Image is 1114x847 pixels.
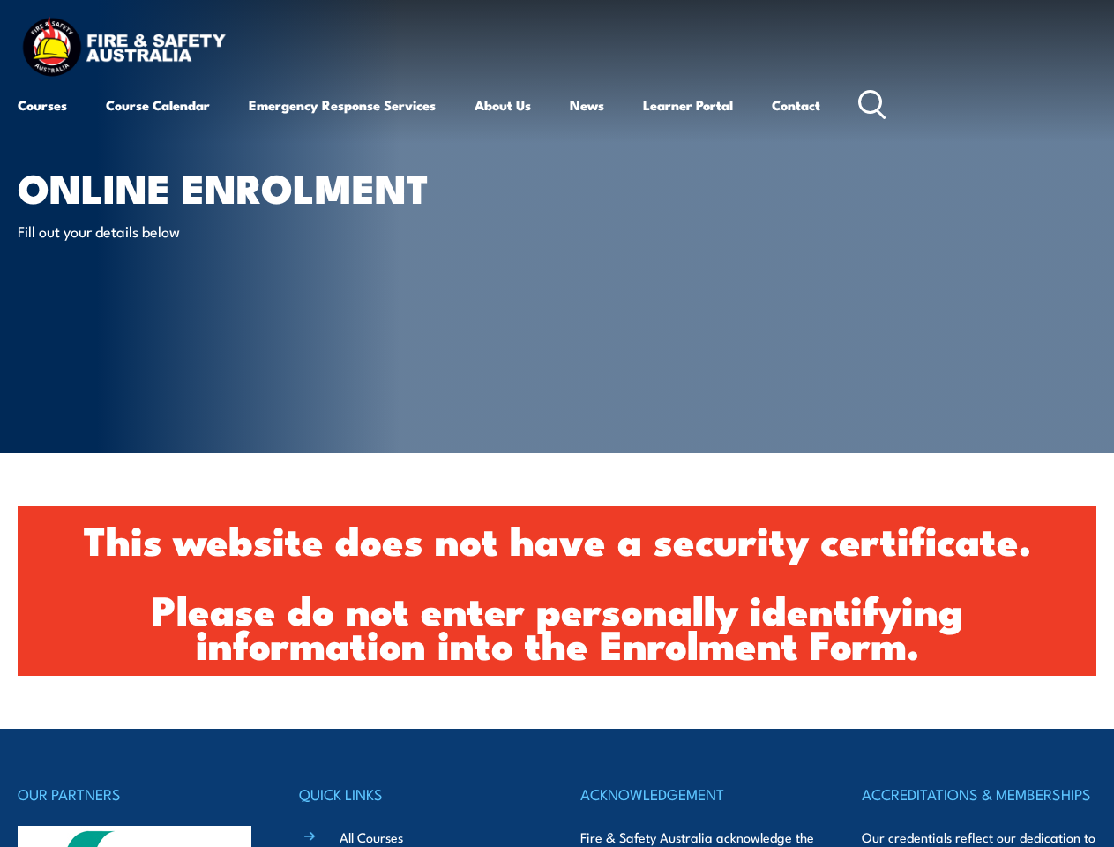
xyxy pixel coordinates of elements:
[772,84,820,126] a: Contact
[18,782,252,806] h4: OUR PARTNERS
[34,591,1080,660] h1: Please do not enter personally identifying information into the Enrolment Form.
[580,782,815,806] h4: ACKNOWLEDGEMENT
[249,84,436,126] a: Emergency Response Services
[475,84,531,126] a: About Us
[18,221,340,241] p: Fill out your details below
[18,169,453,204] h1: Online Enrolment
[643,84,733,126] a: Learner Portal
[18,84,67,126] a: Courses
[570,84,604,126] a: News
[106,84,210,126] a: Course Calendar
[340,828,403,846] a: All Courses
[34,521,1080,556] h1: This website does not have a security certificate.
[299,782,534,806] h4: QUICK LINKS
[862,782,1096,806] h4: ACCREDITATIONS & MEMBERSHIPS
